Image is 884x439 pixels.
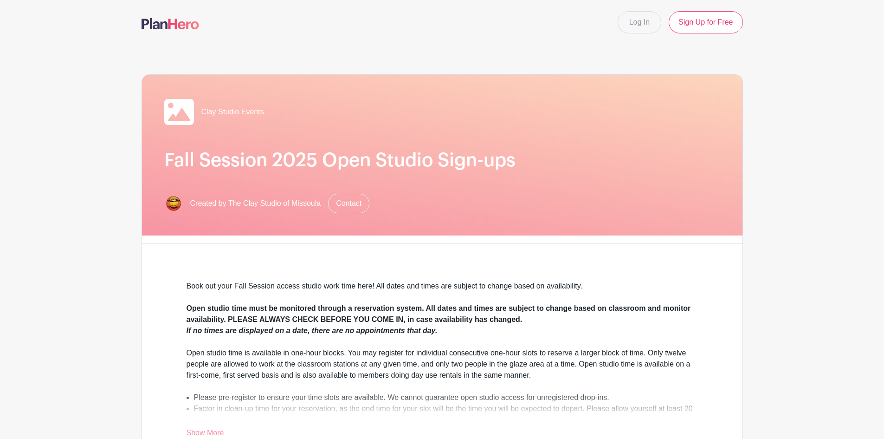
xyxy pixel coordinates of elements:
strong: Open studio time must be monitored through a reservation system. All dates and times are subject ... [187,304,691,323]
div: Open studio time is available in one-hour blocks. You may register for individual consecutive one... [187,347,698,381]
img: New%20Sticker.png [164,194,183,213]
div: Book out your Fall Session access studio work time here! All dates and times are subject to chang... [187,281,698,303]
em: If no times are displayed on a date, there are no appointments that day. [187,327,438,334]
a: Contact [328,194,369,213]
img: logo-507f7623f17ff9eddc593b1ce0a138ce2505c220e1c5a4e2b4648c50719b7d32.svg [142,18,199,29]
a: Log In [618,11,661,33]
span: Clay Studio Events [201,106,264,118]
li: Please pre-register to ensure your time slots are available. We cannot guarantee open studio acce... [194,392,698,403]
a: Sign Up for Free [669,11,742,33]
span: Created by The Clay Studio of Missoula [190,198,321,209]
h1: Fall Session 2025 Open Studio Sign-ups [164,149,720,171]
li: Factor in clean-up time for your reservation, as the end time for your slot will be the time you ... [194,403,698,426]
